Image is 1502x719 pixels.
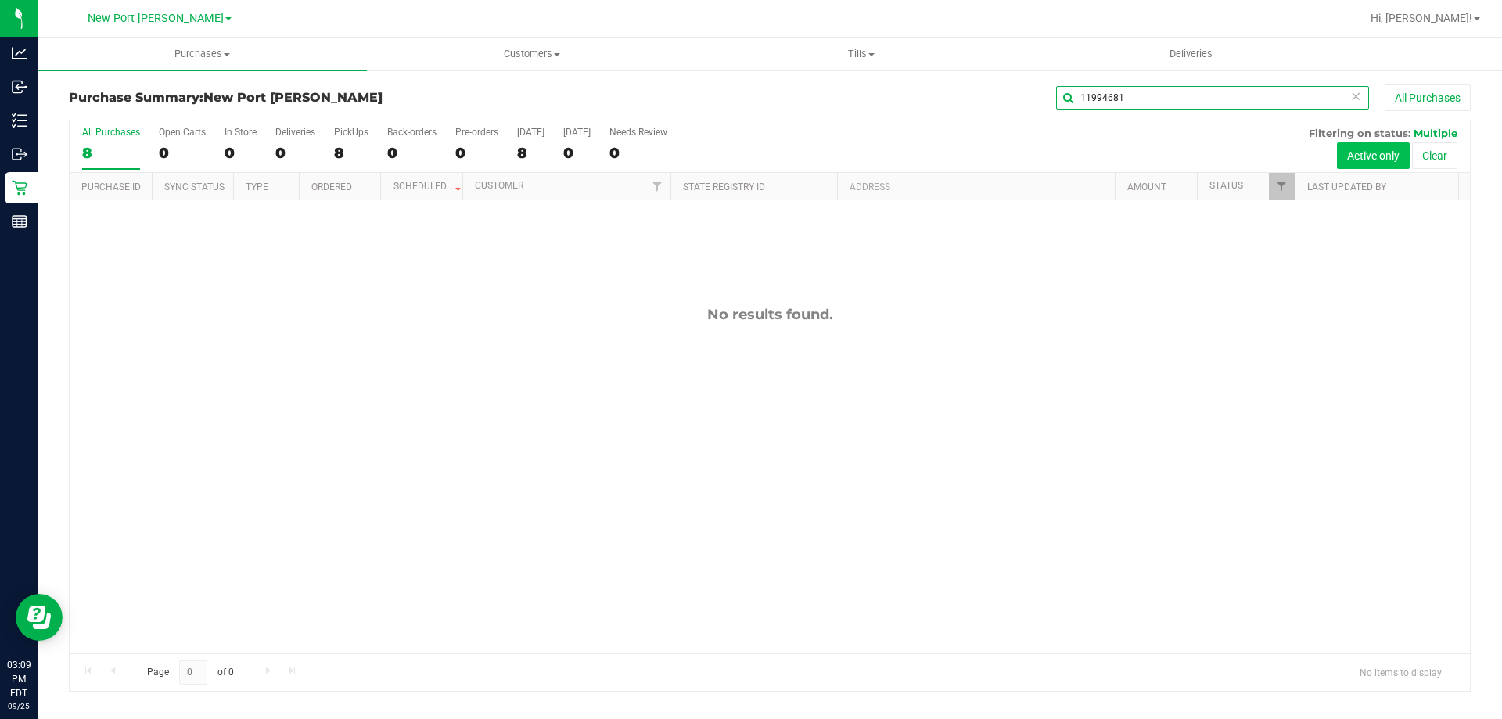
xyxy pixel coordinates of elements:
iframe: Resource center [16,594,63,641]
span: Customers [368,47,695,61]
div: Back-orders [387,127,437,138]
span: Hi, [PERSON_NAME]! [1371,12,1472,24]
div: Deliveries [275,127,315,138]
input: Search Purchase ID, Original ID, State Registry ID or Customer Name... [1056,86,1369,110]
button: Active only [1337,142,1410,169]
inline-svg: Analytics [12,45,27,61]
div: 0 [455,144,498,162]
div: No results found. [70,306,1470,323]
div: All Purchases [82,127,140,138]
div: 8 [82,144,140,162]
button: All Purchases [1385,84,1471,111]
div: 0 [609,144,667,162]
div: Pre-orders [455,127,498,138]
a: Amount [1127,182,1166,192]
a: Tills [696,38,1026,70]
span: Page of 0 [134,660,246,685]
inline-svg: Inbound [12,79,27,95]
h3: Purchase Summary: [69,91,536,105]
div: [DATE] [517,127,544,138]
a: Purchase ID [81,182,141,192]
span: Deliveries [1148,47,1234,61]
a: Customers [367,38,696,70]
a: Deliveries [1026,38,1356,70]
a: Last Updated By [1307,182,1386,192]
a: Filter [1269,173,1295,200]
inline-svg: Inventory [12,113,27,128]
span: New Port [PERSON_NAME] [88,12,224,25]
div: 8 [517,144,544,162]
inline-svg: Reports [12,214,27,229]
inline-svg: Outbound [12,146,27,162]
a: Customer [475,180,523,191]
a: Purchases [38,38,367,70]
span: Purchases [38,47,367,61]
a: Ordered [311,182,352,192]
div: Needs Review [609,127,667,138]
div: 0 [225,144,257,162]
button: Clear [1412,142,1457,169]
span: No items to display [1347,660,1454,684]
a: Status [1209,180,1243,191]
th: Address [837,173,1115,200]
div: 8 [334,144,368,162]
a: Filter [645,173,670,200]
span: Tills [697,47,1025,61]
div: 0 [275,144,315,162]
span: Clear [1350,86,1361,106]
a: Type [246,182,268,192]
div: Open Carts [159,127,206,138]
a: Scheduled [393,181,465,192]
div: 0 [387,144,437,162]
inline-svg: Retail [12,180,27,196]
p: 09/25 [7,700,31,712]
p: 03:09 PM EDT [7,658,31,700]
span: New Port [PERSON_NAME] [203,90,383,105]
div: [DATE] [563,127,591,138]
div: 0 [563,144,591,162]
a: Sync Status [164,182,225,192]
span: Filtering on status: [1309,127,1410,139]
div: In Store [225,127,257,138]
span: Multiple [1414,127,1457,139]
div: 0 [159,144,206,162]
div: PickUps [334,127,368,138]
a: State Registry ID [683,182,765,192]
